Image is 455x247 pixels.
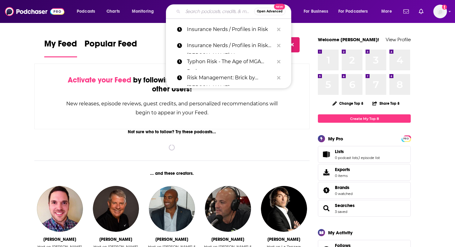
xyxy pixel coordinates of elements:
[267,237,300,242] div: Giuseppe Cruciani
[318,200,411,217] span: Searches
[328,230,353,236] div: My Activity
[433,5,447,18] img: User Profile
[386,37,411,42] a: View Profile
[34,129,310,135] div: Not sure who to follow? Try these podcasts...
[338,7,368,16] span: For Podcasters
[155,237,188,242] div: Tiki Barber
[328,136,343,142] div: My Pro
[99,237,132,242] div: Dale Arnold
[43,237,76,242] div: Rich Keefe
[44,38,77,57] a: My Feed
[433,5,447,18] button: Show profile menu
[402,136,410,141] a: PRO
[5,6,64,17] img: Podchaser - Follow, Share and Rate Podcasts
[166,70,291,86] a: Risk Management: Brick by [PERSON_NAME]
[261,186,307,232] img: Giuseppe Cruciani
[77,7,95,16] span: Podcasts
[166,37,291,54] a: Insurance Nerds / Profiles in Risk [PERSON_NAME] Host
[299,7,336,16] button: open menu
[335,185,353,190] a: Brands
[433,5,447,18] span: Logged in as kkitamorn
[187,70,274,86] p: Risk Management: Brick by Brick
[274,4,285,10] span: New
[381,7,392,16] span: More
[205,186,251,232] img: Brandon Tierney
[172,4,297,19] div: Search podcasts, credits, & more...
[335,203,355,208] a: Searches
[335,167,350,172] span: Exports
[320,204,332,213] a: Searches
[34,171,310,176] div: ... and these creators.
[358,156,359,160] span: ,
[335,149,344,154] span: Lists
[329,99,367,107] button: Change Top 8
[187,54,274,70] p: Typhon Risk - The Age of MGA Podcast
[68,75,131,85] span: Activate your Feed
[211,237,244,242] div: Brandon Tierney
[84,38,137,53] span: Popular Feed
[166,21,291,37] a: Insurance Nerds / Profiles in Risk
[335,185,349,190] span: Brands
[66,99,278,117] div: New releases, episode reviews, guest credits, and personalized recommendations will begin to appe...
[334,7,377,16] button: open menu
[372,97,400,109] button: Share Top 8
[149,186,195,232] img: Tiki Barber
[335,149,380,154] a: Lists
[318,164,411,181] a: Exports
[304,7,328,16] span: For Business
[416,6,426,17] a: Show notifications dropdown
[254,8,285,15] button: Open AdvancedNew
[132,7,154,16] span: Monitoring
[401,6,411,17] a: Show notifications dropdown
[335,174,350,178] span: 0 items
[66,76,278,94] div: by following Podcasts, Creators, Lists, and other Users!
[359,156,380,160] a: 1 episode list
[187,21,274,37] p: Insurance Nerds / Profiles in Risk
[377,7,400,16] button: open menu
[183,7,254,16] input: Search podcasts, credits, & more...
[128,7,162,16] button: open menu
[37,186,83,232] img: Rich Keefe
[335,210,347,214] a: 3 saved
[320,186,332,195] a: Brands
[320,150,332,159] a: Lists
[106,7,120,16] span: Charts
[187,37,274,54] p: Insurance Nerds / Profiles in Risk Tony Canas Host
[318,182,411,199] span: Brands
[335,192,353,196] a: 0 watched
[257,10,283,13] span: Open Advanced
[318,37,379,42] a: Welcome [PERSON_NAME]!
[335,156,358,160] a: 0 podcast lists
[93,186,139,232] img: Dale Arnold
[72,7,103,16] button: open menu
[84,38,137,57] a: Popular Feed
[318,114,411,123] a: Create My Top 8
[442,5,447,10] svg: Add a profile image
[166,54,291,70] a: Typhon Risk - The Age of MGA Podcast
[44,38,77,53] span: My Feed
[102,7,123,16] a: Charts
[318,146,411,163] span: Lists
[320,168,332,177] span: Exports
